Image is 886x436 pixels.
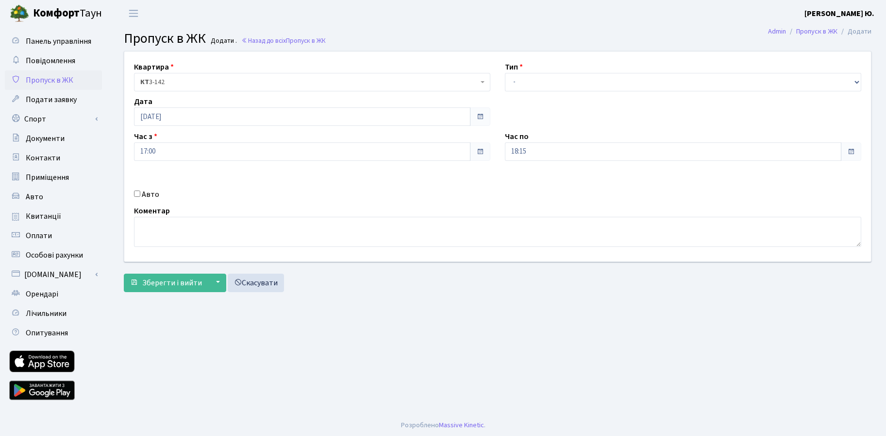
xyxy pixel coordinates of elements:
img: logo.png [10,4,29,23]
a: Опитування [5,323,102,343]
span: Пропуск в ЖК [26,75,73,86]
span: Оплати [26,230,52,241]
span: Контакти [26,153,60,163]
a: [DOMAIN_NAME] [5,265,102,284]
li: Додати [837,26,871,37]
a: [PERSON_NAME] Ю. [804,8,874,19]
span: <b>КТ</b>&nbsp;&nbsp;&nbsp;&nbsp;3-142 [134,73,490,91]
small: Додати . [209,37,237,45]
a: Admin [768,26,786,36]
a: Пропуск в ЖК [796,26,837,36]
a: Massive Kinetic [439,420,484,430]
label: Тип [505,61,523,73]
a: Оплати [5,226,102,245]
nav: breadcrumb [753,21,886,42]
label: Дата [134,96,152,107]
a: Пропуск в ЖК [5,70,102,90]
b: КТ [140,77,149,87]
span: Документи [26,133,65,144]
a: Повідомлення [5,51,102,70]
span: Пропуск в ЖК [124,29,206,48]
a: Скасувати [228,274,284,292]
span: Зберегти і вийти [142,278,202,288]
span: Приміщення [26,172,69,183]
a: Подати заявку [5,90,102,109]
span: Пропуск в ЖК [286,36,326,45]
a: Орендарі [5,284,102,304]
span: Повідомлення [26,55,75,66]
span: <b>КТ</b>&nbsp;&nbsp;&nbsp;&nbsp;3-142 [140,77,478,87]
a: Авто [5,187,102,207]
a: Квитанції [5,207,102,226]
label: Коментар [134,205,170,217]
a: Лічильники [5,304,102,323]
div: Розроблено . [401,420,485,431]
label: Час по [505,131,529,142]
span: Опитування [26,328,68,338]
span: Лічильники [26,308,67,319]
span: Таун [33,5,102,22]
span: Подати заявку [26,94,77,105]
label: Час з [134,131,157,142]
label: Квартира [134,61,174,73]
button: Переключити навігацію [121,5,146,21]
span: Авто [26,192,43,202]
a: Приміщення [5,168,102,187]
a: Панель управління [5,32,102,51]
a: Спорт [5,109,102,129]
a: Контакти [5,148,102,168]
span: Квитанції [26,211,61,222]
button: Зберегти і вийти [124,274,208,292]
span: Панель управління [26,36,91,47]
span: Особові рахунки [26,250,83,261]
b: Комфорт [33,5,80,21]
span: Орендарі [26,289,58,299]
a: Документи [5,129,102,148]
label: Авто [142,189,159,200]
a: Назад до всіхПропуск в ЖК [241,36,326,45]
a: Особові рахунки [5,245,102,265]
